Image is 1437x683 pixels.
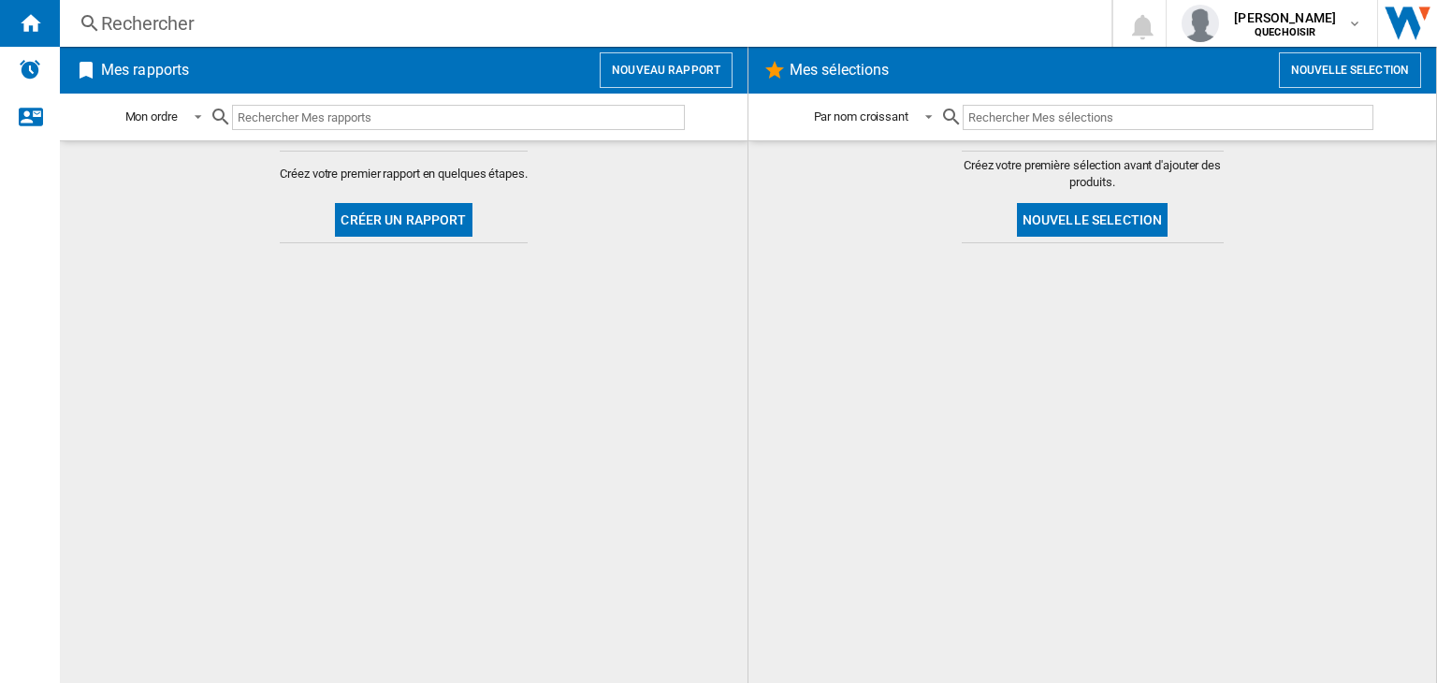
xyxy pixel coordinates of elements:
h2: Mes sélections [786,52,893,88]
button: Nouvelle selection [1017,203,1168,237]
div: Par nom croissant [814,109,908,124]
h2: Mes rapports [97,52,193,88]
div: Rechercher [101,10,1063,36]
span: Créez votre première sélection avant d'ajouter des produits. [962,157,1224,191]
button: Nouvelle selection [1279,52,1421,88]
span: [PERSON_NAME] [1234,8,1336,27]
img: profile.jpg [1182,5,1219,42]
span: Créez votre premier rapport en quelques étapes. [280,166,527,182]
button: Créer un rapport [335,203,472,237]
b: QUECHOISIR [1255,26,1315,38]
div: Mon ordre [125,109,178,124]
input: Rechercher Mes rapports [232,105,685,130]
img: alerts-logo.svg [19,58,41,80]
button: Nouveau rapport [600,52,733,88]
input: Rechercher Mes sélections [963,105,1373,130]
